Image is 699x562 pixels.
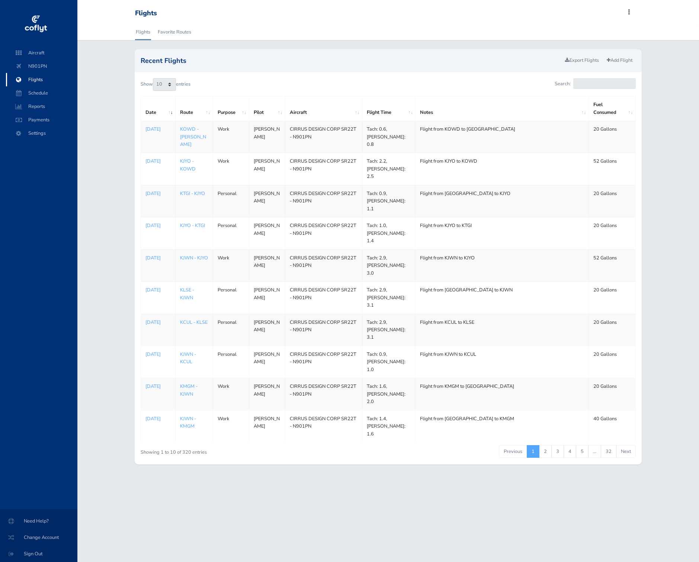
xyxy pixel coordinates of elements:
span: Sign Out [9,547,68,561]
td: Tach: 0.9, [PERSON_NAME]: 1.0 [362,346,416,378]
td: Personal [213,314,249,346]
td: Work [213,249,249,281]
td: [PERSON_NAME] [249,410,285,442]
span: Change Account [9,531,68,544]
a: 3 [551,445,564,458]
td: [PERSON_NAME] [249,346,285,378]
span: N901PN [13,60,70,73]
a: KJYO - KTGI [180,222,205,229]
a: KJYO - KOWD [180,158,196,172]
td: Personal [213,346,249,378]
div: Showing 1 to 10 of 320 entries [141,444,341,456]
a: [DATE] [145,383,171,390]
a: Export Flights [562,55,602,66]
a: [DATE] [145,286,171,294]
td: CIRRUS DESIGN CORP SR22T - N901PN [285,153,362,185]
a: [DATE] [145,222,171,229]
a: 1 [527,445,539,458]
td: Tach: 1.0, [PERSON_NAME]: 1.4 [362,217,416,249]
a: Next [616,445,636,458]
td: Tach: 2.9, [PERSON_NAME]: 3.1 [362,282,416,314]
a: KOWD - [PERSON_NAME] [180,126,206,148]
td: Flight from KJYO to KOWD [416,153,589,185]
a: 4 [564,445,576,458]
th: Pilot: activate to sort column ascending [249,96,285,121]
img: coflyt logo [23,13,48,35]
th: Date: activate to sort column ascending [141,96,176,121]
td: [PERSON_NAME] [249,314,285,346]
td: Flight from KJYO to KTGI [416,217,589,249]
td: 20 Gallons [589,185,635,217]
td: [PERSON_NAME] [249,378,285,410]
td: 52 Gallons [589,153,635,185]
a: [DATE] [145,319,171,326]
span: Flights [13,73,70,86]
td: 52 Gallons [589,249,635,281]
a: KCUL - KLSE [180,319,208,326]
p: [DATE] [145,125,171,133]
td: CIRRUS DESIGN CORP SR22T - N901PN [285,282,362,314]
td: 20 Gallons [589,314,635,346]
a: 5 [576,445,589,458]
div: Flights [135,9,157,17]
a: [DATE] [145,351,171,358]
a: KJWN - KMGM [180,415,196,430]
select: Showentries [153,78,176,91]
a: Flights [135,24,151,40]
td: Tach: 1.4, [PERSON_NAME]: 1.6 [362,410,416,442]
td: CIRRUS DESIGN CORP SR22T - N901PN [285,249,362,281]
a: KJWN - KCUL [180,351,196,365]
td: CIRRUS DESIGN CORP SR22T - N901PN [285,217,362,249]
td: [PERSON_NAME] [249,185,285,217]
td: CIRRUS DESIGN CORP SR22T - N901PN [285,410,362,442]
a: KJWN - KJYO [180,255,208,261]
th: Aircraft: activate to sort column ascending [285,96,362,121]
td: 20 Gallons [589,217,635,249]
td: Flight from KMGM to [GEOGRAPHIC_DATA] [416,378,589,410]
a: [DATE] [145,254,171,262]
td: Work [213,378,249,410]
th: Fuel Consumed: activate to sort column ascending [589,96,635,121]
td: 20 Gallons [589,282,635,314]
td: Flight from KCUL to KLSE [416,314,589,346]
td: 20 Gallons [589,378,635,410]
td: Flight from KOWD to [GEOGRAPHIC_DATA] [416,121,589,153]
td: 40 Gallons [589,410,635,442]
td: CIRRUS DESIGN CORP SR22T - N901PN [285,346,362,378]
td: Flight from KJWN to KCUL [416,346,589,378]
td: Personal [213,282,249,314]
a: [DATE] [145,157,171,165]
th: Flight Time: activate to sort column ascending [362,96,416,121]
p: [DATE] [145,415,171,422]
td: Flight from KJWN to KJYO [416,249,589,281]
span: Schedule [13,86,70,100]
td: Tach: 2.9, [PERSON_NAME]: 3.0 [362,249,416,281]
span: Reports [13,100,70,113]
a: KTGI - KJYO [180,190,205,197]
span: Need Help? [9,514,68,528]
th: Notes: activate to sort column ascending [416,96,589,121]
label: Search: [555,78,635,89]
td: Personal [213,217,249,249]
td: CIRRUS DESIGN CORP SR22T - N901PN [285,378,362,410]
td: CIRRUS DESIGN CORP SR22T - N901PN [285,185,362,217]
td: Flight from [GEOGRAPHIC_DATA] to KJYO [416,185,589,217]
td: Flight from [GEOGRAPHIC_DATA] to KMGM [416,410,589,442]
a: 2 [539,445,552,458]
td: [PERSON_NAME] [249,249,285,281]
td: Work [213,121,249,153]
a: [DATE] [145,190,171,197]
td: [PERSON_NAME] [249,153,285,185]
span: Payments [13,113,70,127]
td: [PERSON_NAME] [249,121,285,153]
td: Personal [213,185,249,217]
td: Tach: 1.6, [PERSON_NAME]: 2.0 [362,378,416,410]
td: Tach: 2.9, [PERSON_NAME]: 3.1 [362,314,416,346]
